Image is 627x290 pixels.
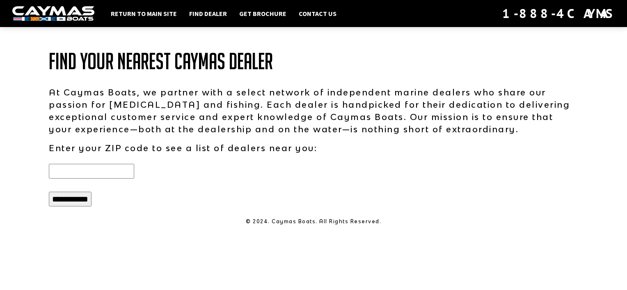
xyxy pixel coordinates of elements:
[12,6,94,21] img: white-logo-c9c8dbefe5ff5ceceb0f0178aa75bf4bb51f6bca0971e226c86eb53dfe498488.png
[185,8,231,19] a: Find Dealer
[502,5,615,23] div: 1-888-4CAYMAS
[107,8,181,19] a: Return to main site
[49,86,578,135] p: At Caymas Boats, we partner with a select network of independent marine dealers who share our pas...
[235,8,291,19] a: Get Brochure
[49,142,578,154] p: Enter your ZIP code to see a list of dealers near you:
[295,8,341,19] a: Contact Us
[49,218,578,225] p: © 2024. Caymas Boats. All Rights Reserved.
[49,49,578,74] h1: Find Your Nearest Caymas Dealer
